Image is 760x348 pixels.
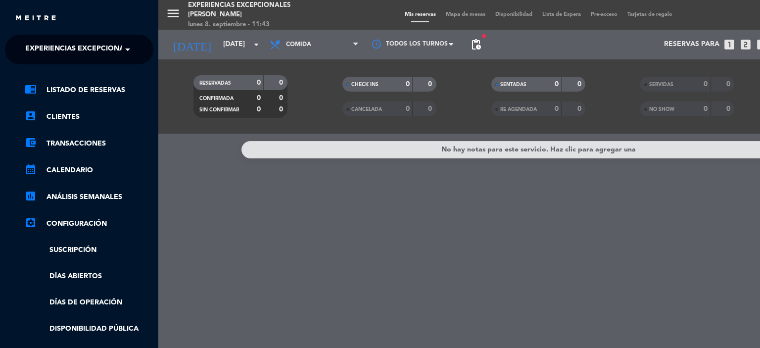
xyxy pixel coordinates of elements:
[25,83,37,95] i: chrome_reader_mode
[15,15,57,22] img: MEITRE
[25,84,153,96] a: chrome_reader_modeListado de Reservas
[25,137,37,149] i: account_balance_wallet
[25,110,37,122] i: account_box
[25,190,37,202] i: assessment
[25,111,153,123] a: account_boxClientes
[25,39,196,60] span: Experiencias Excepcionales [PERSON_NAME]
[25,138,153,149] a: account_balance_walletTransacciones
[481,33,487,39] span: fiber_manual_record
[25,218,153,230] a: Configuración
[25,164,153,176] a: calendar_monthCalendario
[470,39,482,50] span: pending_actions
[25,297,153,308] a: Días de Operación
[25,217,37,229] i: settings_applications
[25,163,37,175] i: calendar_month
[25,271,153,282] a: Días abiertos
[25,245,153,256] a: Suscripción
[25,191,153,203] a: assessmentANÁLISIS SEMANALES
[25,323,153,335] a: Disponibilidad pública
